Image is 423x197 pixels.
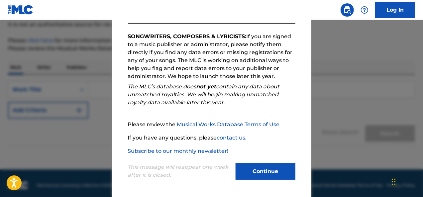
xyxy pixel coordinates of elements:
a: Musical Works Database Terms of Use [177,121,280,128]
a: contact us [217,135,246,141]
a: Log In [375,2,415,18]
img: help [361,6,369,14]
img: search [343,6,351,14]
iframe: Chat Widget [390,165,423,197]
p: This message will reappear one week after it is closed. [128,163,232,179]
div: Help [358,3,371,17]
strong: not yet [196,83,216,90]
a: Subscribe to our monthly newsletter! [128,148,229,154]
p: If you are signed to a music publisher or administrator, please notify them directly if you find ... [128,33,295,80]
img: MLC Logo [8,5,34,15]
button: Continue [236,163,295,180]
div: Drag [392,172,396,192]
strong: SONGWRITERS, COMPOSERS & LYRICISTS: [128,33,247,40]
em: The MLC’s database does contain any data about unmatched royalties. We will begin making unmatche... [128,83,280,106]
p: If you have any questions, please . [128,134,295,142]
p: Please review the [128,121,295,129]
a: Public Search [341,3,354,17]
